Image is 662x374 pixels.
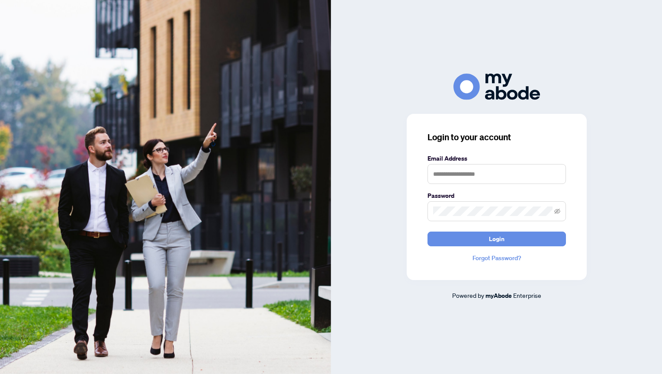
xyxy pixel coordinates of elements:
span: Login [489,232,505,246]
span: eye-invisible [554,208,560,214]
img: ma-logo [453,74,540,100]
label: Password [427,191,566,200]
span: Enterprise [513,291,541,299]
h3: Login to your account [427,131,566,143]
button: Login [427,232,566,246]
a: myAbode [485,291,512,300]
label: Email Address [427,154,566,163]
a: Forgot Password? [427,253,566,263]
span: Powered by [452,291,484,299]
